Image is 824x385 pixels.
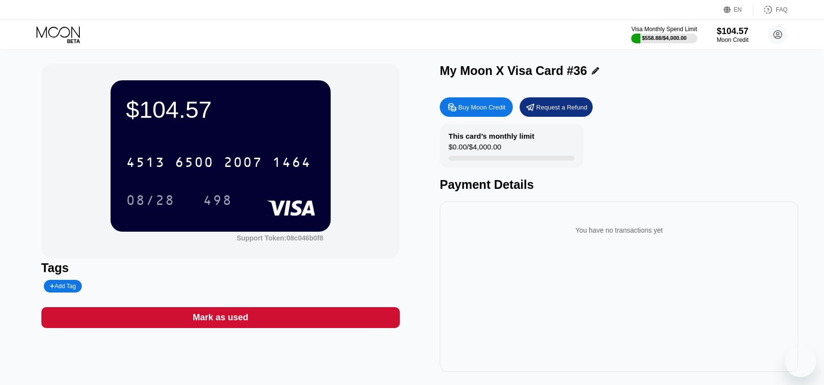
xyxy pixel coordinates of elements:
[126,194,175,209] div: 08/28
[724,5,753,15] div: EN
[41,307,400,328] div: Mark as used
[196,188,240,212] div: 498
[203,194,232,209] div: 498
[717,26,749,43] div: $104.57Moon Credit
[520,97,593,117] div: Request a Refund
[536,103,587,111] div: Request a Refund
[449,143,501,156] div: $0.00 / $4,000.00
[458,103,506,111] div: Buy Moon Credit
[193,312,248,323] div: Mark as used
[272,156,311,171] div: 1464
[120,150,317,174] div: 4513650020071464
[440,97,513,117] div: Buy Moon Credit
[50,283,76,290] div: Add Tag
[717,26,749,37] div: $104.57
[126,156,165,171] div: 4513
[44,280,82,293] div: Add Tag
[237,234,323,242] div: Support Token: 08c046b0f8
[449,132,534,140] div: This card’s monthly limit
[776,6,787,13] div: FAQ
[642,35,687,41] div: $558.88 / $4,000.00
[631,26,697,43] div: Visa Monthly Spend Limit$558.88/$4,000.00
[734,6,742,13] div: EN
[224,156,262,171] div: 2007
[126,96,315,123] div: $104.57
[41,261,400,275] div: Tags
[175,156,214,171] div: 6500
[717,37,749,43] div: Moon Credit
[785,346,816,377] iframe: Bouton de lancement de la fenêtre de messagerie
[631,26,697,33] div: Visa Monthly Spend Limit
[448,217,790,244] div: You have no transactions yet
[237,234,323,242] div: Support Token:08c046b0f8
[440,178,798,192] div: Payment Details
[119,188,182,212] div: 08/28
[753,5,787,15] div: FAQ
[440,64,587,78] div: My Moon X Visa Card #36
